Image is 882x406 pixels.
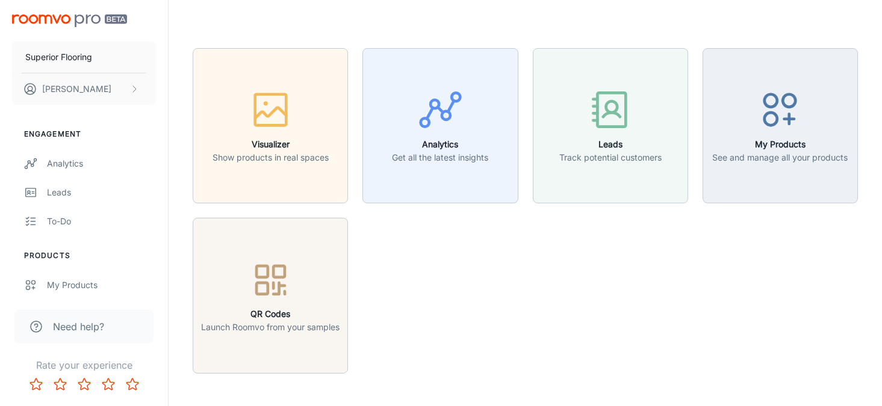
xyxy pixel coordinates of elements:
[712,138,848,151] h6: My Products
[193,289,348,301] a: QR CodesLaunch Roomvo from your samples
[25,51,92,64] p: Superior Flooring
[193,218,348,373] button: QR CodesLaunch Roomvo from your samples
[703,48,858,203] button: My ProductsSee and manage all your products
[42,82,111,96] p: [PERSON_NAME]
[24,372,48,396] button: Rate 1 star
[53,319,104,334] span: Need help?
[362,48,518,203] button: AnalyticsGet all the latest insights
[12,14,127,27] img: Roomvo PRO Beta
[48,372,72,396] button: Rate 2 star
[213,138,329,151] h6: Visualizer
[559,138,662,151] h6: Leads
[47,186,156,199] div: Leads
[12,73,156,105] button: [PERSON_NAME]
[392,138,488,151] h6: Analytics
[47,278,156,292] div: My Products
[392,151,488,164] p: Get all the latest insights
[712,151,848,164] p: See and manage all your products
[10,358,158,372] p: Rate your experience
[12,42,156,73] button: Superior Flooring
[193,48,348,203] button: VisualizerShow products in real spaces
[533,48,688,203] button: LeadsTrack potential customers
[213,151,329,164] p: Show products in real spaces
[703,119,858,131] a: My ProductsSee and manage all your products
[47,157,156,170] div: Analytics
[201,307,340,321] h6: QR Codes
[533,119,688,131] a: LeadsTrack potential customers
[362,119,518,131] a: AnalyticsGet all the latest insights
[201,321,340,334] p: Launch Roomvo from your samples
[96,372,120,396] button: Rate 4 star
[120,372,144,396] button: Rate 5 star
[72,372,96,396] button: Rate 3 star
[47,215,156,228] div: To-do
[559,151,662,164] p: Track potential customers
